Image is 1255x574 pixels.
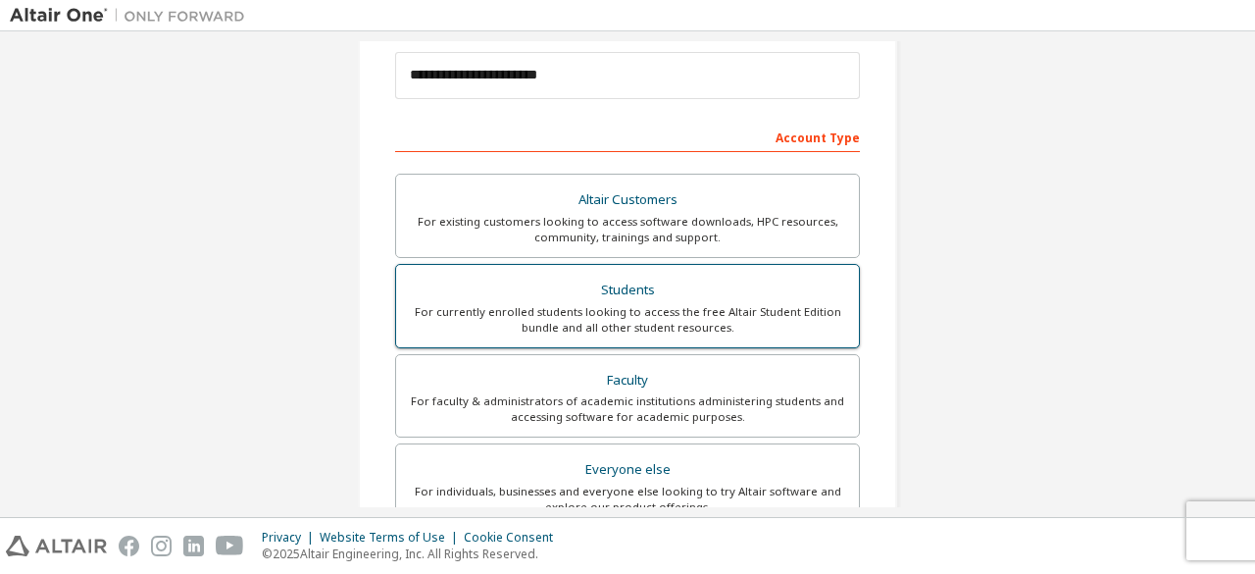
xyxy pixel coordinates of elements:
div: For faculty & administrators of academic institutions administering students and accessing softwa... [408,393,847,425]
div: Altair Customers [408,186,847,214]
div: For individuals, businesses and everyone else looking to try Altair software and explore our prod... [408,484,847,515]
div: For existing customers looking to access software downloads, HPC resources, community, trainings ... [408,214,847,245]
div: Website Terms of Use [320,530,464,546]
img: facebook.svg [119,536,139,556]
div: Privacy [262,530,320,546]
p: © 2025 Altair Engineering, Inc. All Rights Reserved. [262,546,565,562]
img: instagram.svg [151,536,172,556]
div: Everyone else [408,456,847,484]
div: Students [408,277,847,304]
div: Account Type [395,121,860,152]
div: Faculty [408,367,847,394]
img: linkedin.svg [183,536,204,556]
div: Cookie Consent [464,530,565,546]
img: altair_logo.svg [6,536,107,556]
img: Altair One [10,6,255,26]
div: For currently enrolled students looking to access the free Altair Student Edition bundle and all ... [408,304,847,336]
img: youtube.svg [216,536,244,556]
